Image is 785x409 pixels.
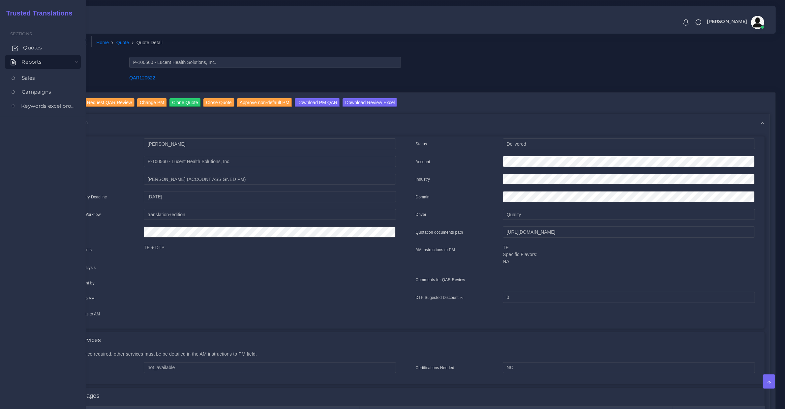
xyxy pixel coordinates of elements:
span: Quotes [23,44,42,51]
a: Campaigns [5,85,81,99]
input: Clone Quote [169,98,201,107]
input: Change PM [137,98,167,107]
label: Comments for QAR Review [416,277,465,283]
label: AM instructions to PM [416,247,455,253]
input: Download PM QAR [295,98,340,107]
label: DTP Sugested Discount % [416,295,464,301]
p: Select main service required, other services must be be detailed in the AM instructions to PM field. [52,351,760,358]
input: Request QAR Review [84,98,135,107]
input: pm [144,174,396,185]
a: [PERSON_NAME]avatar [704,16,767,29]
label: Certifications Needed [416,365,455,371]
label: Industry [416,176,430,182]
span: Sections [10,31,86,37]
label: Driver [416,212,427,218]
a: Trusted Translations [2,8,73,19]
label: Domain [416,194,430,200]
div: Quote information [42,114,770,131]
p: TE + DTP [144,244,396,251]
label: Status [416,141,427,147]
a: Quote [116,39,129,46]
img: avatar [751,16,764,29]
a: Quotes [5,41,81,55]
a: Keywords excel processor [5,99,81,113]
a: Reports [5,55,81,69]
span: Campaigns [22,88,51,96]
label: Quotation documents path [416,229,463,235]
li: Quote Detail [129,39,163,46]
span: Sales [22,74,35,82]
span: Keywords excel processor [21,102,76,110]
a: QAR120522 [129,75,155,80]
span: [PERSON_NAME] [707,19,747,24]
label: Account [416,159,430,165]
input: Close Quote [203,98,234,107]
a: Sales [5,71,81,85]
span: Reports [21,58,42,66]
p: TE Specific Flavors: NA [503,244,755,265]
h2: Trusted Translations [2,9,73,17]
input: Approve non-default PM [237,98,292,107]
input: Download Review Excel [343,98,397,107]
a: Home [96,39,109,46]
